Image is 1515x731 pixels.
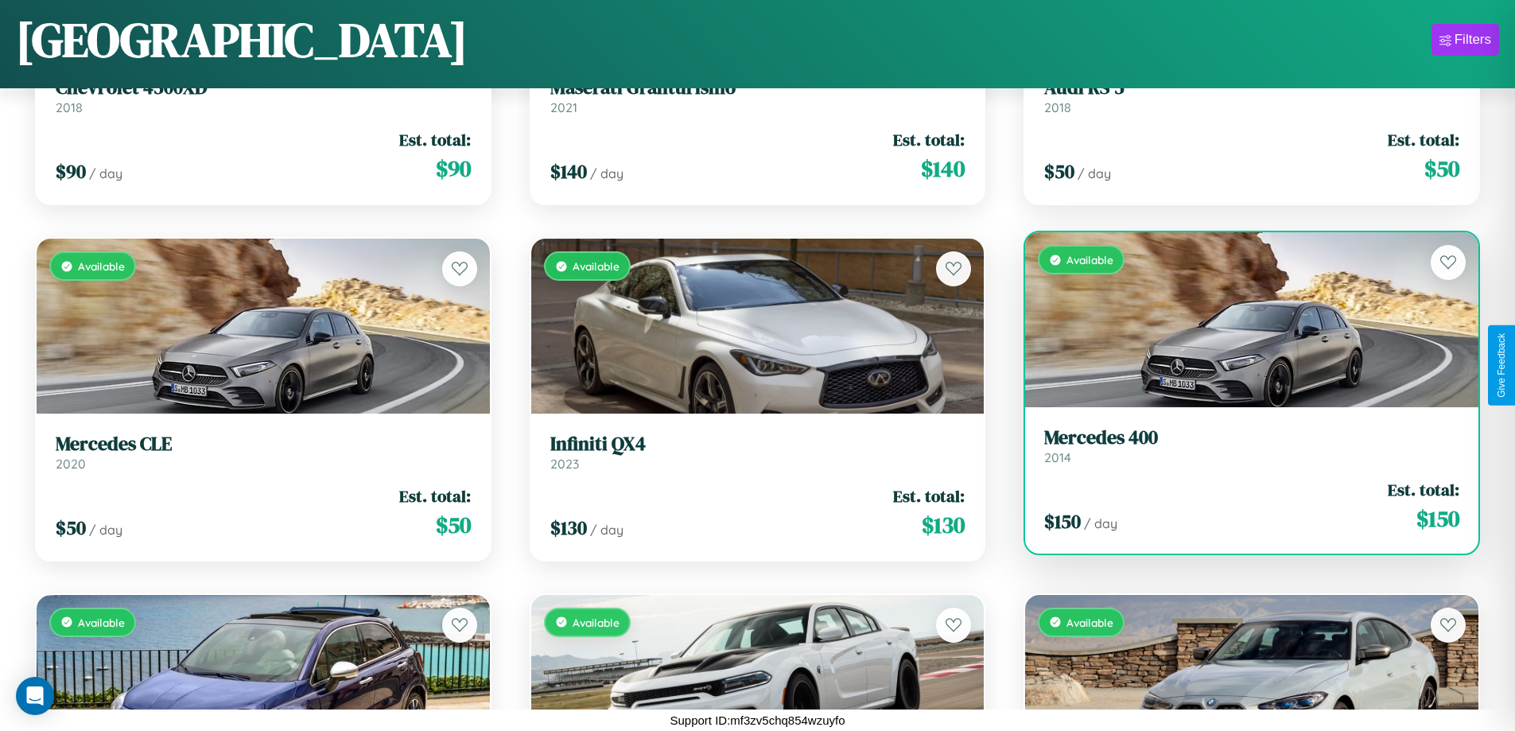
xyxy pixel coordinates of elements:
[670,710,845,731] p: Support ID: mf3zv5chq854wzuyfo
[78,616,125,629] span: Available
[1044,158,1074,185] span: $ 50
[590,165,623,181] span: / day
[921,153,965,185] span: $ 140
[1066,253,1113,266] span: Available
[1431,24,1499,56] button: Filters
[56,456,86,472] span: 2020
[56,433,471,456] h3: Mercedes CLE
[573,616,620,629] span: Available
[1084,515,1117,531] span: / day
[436,509,471,541] span: $ 50
[1496,333,1507,398] div: Give Feedback
[550,158,587,185] span: $ 140
[1044,76,1459,99] h3: Audi RS 5
[1455,32,1491,48] div: Filters
[1388,478,1459,501] span: Est. total:
[16,677,54,715] div: Open Intercom Messenger
[16,7,468,72] h1: [GEOGRAPHIC_DATA]
[1388,128,1459,151] span: Est. total:
[1066,616,1113,629] span: Available
[1044,99,1071,115] span: 2018
[56,158,86,185] span: $ 90
[550,456,579,472] span: 2023
[89,522,122,538] span: / day
[550,515,587,541] span: $ 130
[78,259,125,273] span: Available
[1044,426,1459,449] h3: Mercedes 400
[550,76,965,99] h3: Maserati Granturismo
[1044,449,1071,465] span: 2014
[56,76,471,99] h3: Chevrolet 4500XD
[573,259,620,273] span: Available
[1416,503,1459,535] span: $ 150
[1424,153,1459,185] span: $ 50
[1044,426,1459,465] a: Mercedes 4002014
[89,165,122,181] span: / day
[1044,508,1081,535] span: $ 150
[1044,76,1459,115] a: Audi RS 52018
[399,484,471,507] span: Est. total:
[56,515,86,541] span: $ 50
[550,99,577,115] span: 2021
[550,433,965,456] h3: Infiniti QX4
[893,128,965,151] span: Est. total:
[590,522,623,538] span: / day
[550,433,965,472] a: Infiniti QX42023
[550,76,965,115] a: Maserati Granturismo2021
[56,99,83,115] span: 2018
[56,433,471,472] a: Mercedes CLE2020
[56,76,471,115] a: Chevrolet 4500XD2018
[893,484,965,507] span: Est. total:
[399,128,471,151] span: Est. total:
[436,153,471,185] span: $ 90
[1078,165,1111,181] span: / day
[922,509,965,541] span: $ 130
